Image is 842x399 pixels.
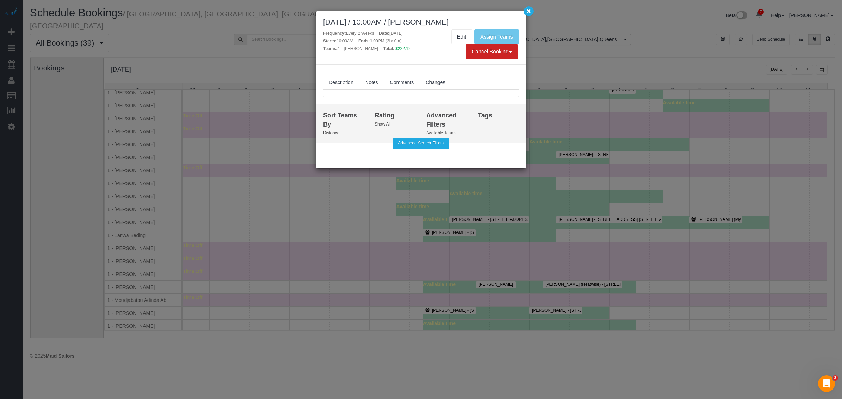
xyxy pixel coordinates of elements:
small: Show All [375,122,391,127]
div: [DATE] / 10:00AM / [PERSON_NAME] [323,18,519,26]
button: Advanced Search Filters [393,138,450,149]
a: Comments [385,75,420,90]
strong: Date: [379,31,389,36]
span: Description [329,80,353,85]
button: Cancel Booking [466,44,518,59]
small: Distance [323,130,339,135]
div: [DATE] [379,31,403,36]
div: 1:00PM (3hr 0m) [358,38,401,44]
span: Advanced Search Filters [398,141,444,146]
iframe: Intercom live chat [818,375,835,392]
strong: Total: [383,46,394,51]
div: Sort Teams By [323,111,364,129]
span: Notes [365,80,378,85]
strong: Frequency: [323,31,346,36]
div: Tags [478,111,519,120]
a: Changes [420,75,451,90]
a: Edit [451,29,472,44]
a: Notes [360,75,384,90]
strong: Ends: [358,39,370,43]
span: Comments [390,80,414,85]
strong: Teams: [323,46,338,51]
strong: Starts: [323,39,336,43]
div: 1 - [PERSON_NAME] [323,46,378,52]
small: Available Teams [426,130,456,135]
span: $222.12 [395,46,410,51]
span: Changes [426,80,445,85]
div: Rating [375,111,416,120]
a: Description [323,75,359,90]
div: Every 2 Weeks [323,31,374,36]
div: 10:00AM [323,38,353,44]
div: Advanced Filters [426,111,467,129]
span: 3 [833,375,838,381]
